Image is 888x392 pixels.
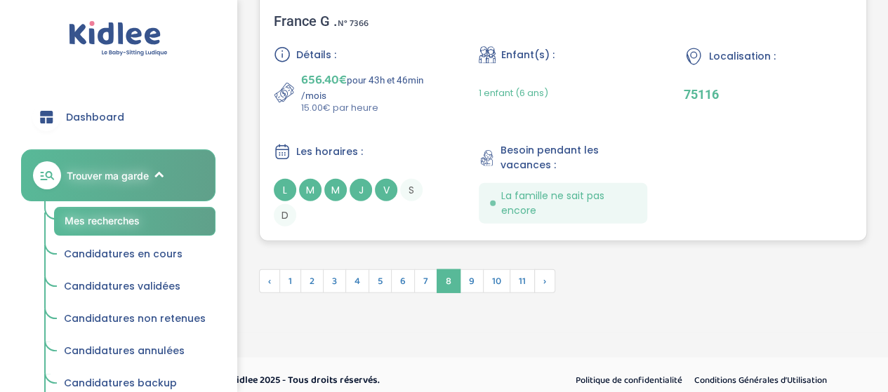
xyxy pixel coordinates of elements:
[501,48,555,62] span: Enfant(s) :
[54,338,216,365] a: Candidatures annulées
[300,269,324,293] span: 2
[324,179,347,201] span: M
[21,149,216,201] a: Trouver ma garde
[709,49,776,64] span: Localisation :
[279,269,301,293] span: 1
[437,269,460,293] span: 8
[510,269,535,293] span: 11
[64,279,180,293] span: Candidatures validées
[299,179,322,201] span: M
[21,92,216,142] a: Dashboard
[345,269,369,293] span: 4
[414,269,437,293] span: 7
[323,269,346,293] span: 3
[369,269,392,293] span: 5
[296,144,363,159] span: Les horaires :
[571,372,687,390] a: Politique de confidentialité
[54,207,216,236] a: Mes recherches
[64,311,206,325] span: Candidatures non retenues
[54,273,216,300] a: Candidatures validées
[375,179,397,201] span: V
[689,372,832,390] a: Conditions Générales d’Utilisation
[301,101,442,115] p: 15.00€ par heure
[274,204,296,227] span: D
[64,376,177,390] span: Candidatures backup
[274,13,369,29] div: France G .
[65,215,140,227] span: Mes recherches
[460,269,484,293] span: 9
[501,189,636,218] span: La famille ne sait pas encore
[301,70,347,90] span: 656.40€
[64,247,183,261] span: Candidatures en cours
[64,344,185,358] span: Candidatures annulées
[301,70,442,101] p: pour 43h et 46min /mois
[338,16,369,31] span: N° 7366
[483,269,510,293] span: 10
[259,269,280,293] span: ‹
[479,86,548,100] span: 1 enfant (6 ans)
[69,21,168,57] img: logo.svg
[534,269,555,293] span: Suivant »
[684,87,852,102] p: 75116
[66,110,124,125] span: Dashboard
[296,48,336,62] span: Détails :
[400,179,423,201] span: S
[222,373,504,388] p: © Kidlee 2025 - Tous droits réservés.
[350,179,372,201] span: J
[54,306,216,332] a: Candidatures non retenues
[391,269,415,293] span: 6
[501,143,647,173] span: Besoin pendant les vacances :
[54,241,216,268] a: Candidatures en cours
[274,179,296,201] span: L
[67,168,149,183] span: Trouver ma garde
